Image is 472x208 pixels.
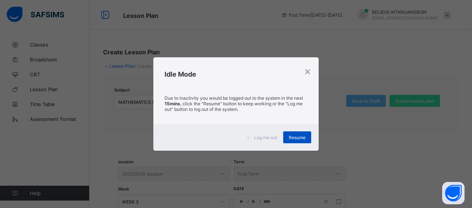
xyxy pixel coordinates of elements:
[165,101,180,106] strong: 15mins
[254,135,277,140] span: Log me out
[289,135,306,140] span: Resume
[304,65,311,77] div: ×
[165,95,307,112] p: Due to inactivity you would be logged out to the system in the next , click the "Resume" button t...
[165,70,307,78] h2: Idle Mode
[442,182,465,204] button: Open asap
